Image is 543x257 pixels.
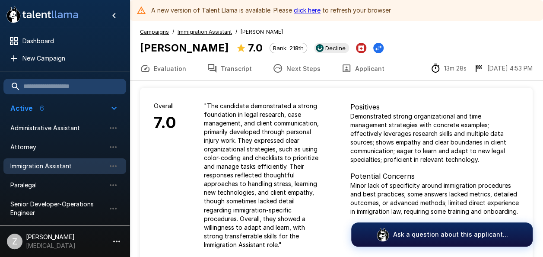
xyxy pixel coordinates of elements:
[248,42,263,54] b: 7.0
[154,110,176,135] h6: 7.0
[356,43,366,53] button: Archive Applicant
[331,56,395,80] button: Applicant
[444,64,467,73] p: 13m 28s
[270,45,307,51] span: Rank: 218th
[393,230,508,239] p: Ask a question about this applicant...
[172,28,174,36] span: /
[376,228,390,241] img: logo_glasses@2x.png
[130,56,197,80] button: Evaluation
[473,63,533,74] div: The date and time when the interview was completed
[151,3,391,18] div: A new version of Talent Llama is available. Please to refresh your browser
[350,171,519,181] p: Potential Concerns
[197,56,262,80] button: Transcript
[350,112,519,164] p: Demonstrated strong organizational and time management strategies with concrete examples; effecti...
[140,29,169,35] u: Campaigns
[140,42,229,54] b: [PERSON_NAME]
[241,28,283,36] span: [PERSON_NAME]
[154,102,176,110] p: Overall
[178,29,232,35] u: Immigration Assistant
[430,63,467,74] div: The time between starting and completing the interview
[204,102,323,249] p: " The candidate demonstrated a strong foundation in legal research, case management, and client c...
[487,64,533,73] p: [DATE] 4:53 PM
[235,28,237,36] span: /
[351,222,533,247] button: Ask a question about this applicant...
[350,181,519,216] p: Minor lack of specificity around immigration procedures and best practices; some answers lacked m...
[294,6,321,14] a: click here
[373,43,384,53] button: Change Stage
[316,44,324,52] img: ukg_logo.jpeg
[262,56,331,80] button: Next Steps
[322,45,349,51] span: Decline
[350,102,519,112] p: Positives
[314,43,349,53] div: View profile in UKG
